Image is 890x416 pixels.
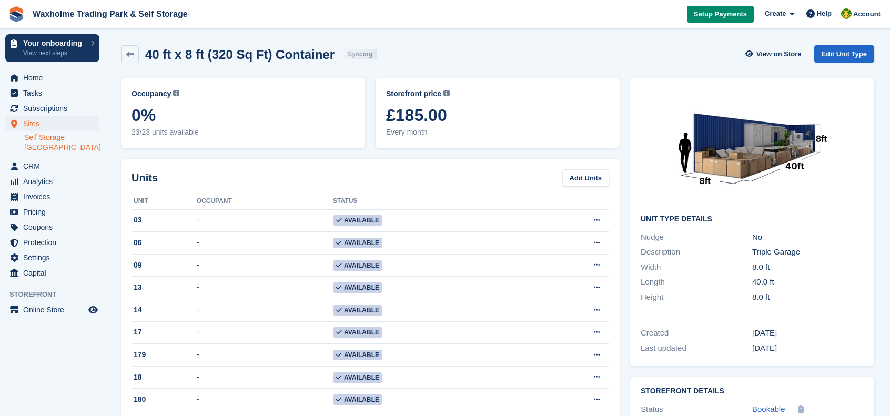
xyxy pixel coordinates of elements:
span: Online Store [23,302,86,317]
span: Create [765,8,786,19]
img: stora-icon-8386f47178a22dfd0bd8f6a31ec36ba5ce8667c1dd55bd0f319d3a0aa187defe.svg [8,6,24,22]
div: 8.0 ft [752,291,864,303]
a: Self Storage [GEOGRAPHIC_DATA] [24,133,99,153]
span: Account [853,9,881,19]
td: - [197,209,333,232]
span: Protection [23,235,86,250]
div: Length [641,276,752,288]
td: - [197,366,333,389]
div: Description [641,246,752,258]
a: View on Store [744,45,806,63]
div: No [752,231,864,243]
div: 13 [132,282,197,293]
img: icon-info-grey-7440780725fd019a000dd9b08b2336e03edf1995a4989e88bcd33f0948082b44.svg [443,90,450,96]
span: CRM [23,159,86,174]
span: Home [23,70,86,85]
span: Available [333,260,382,271]
span: Capital [23,266,86,280]
a: menu [5,159,99,174]
div: Nudge [641,231,752,243]
h2: Unit Type details [641,215,864,224]
span: Sites [23,116,86,131]
div: Created [641,327,752,339]
td: - [197,299,333,322]
a: Preview store [87,303,99,316]
span: Help [817,8,832,19]
a: Bookable [752,403,785,415]
a: menu [5,235,99,250]
a: Edit Unit Type [814,45,874,63]
p: View next steps [23,48,86,58]
div: 06 [132,237,197,248]
div: 179 [132,349,197,360]
div: 03 [132,215,197,226]
a: menu [5,205,99,219]
a: menu [5,302,99,317]
div: 09 [132,260,197,271]
div: Last updated [641,342,752,354]
span: Pricing [23,205,86,219]
img: Waxholme Self Storage [841,8,852,19]
span: View on Store [756,49,802,59]
span: 23/23 units available [132,127,355,138]
span: Analytics [23,174,86,189]
span: Setup Payments [694,9,747,19]
div: [DATE] [752,327,864,339]
span: Coupons [23,220,86,235]
h2: Units [132,170,158,186]
span: Available [333,327,382,338]
a: menu [5,101,99,116]
span: Bookable [752,404,785,413]
a: menu [5,189,99,204]
img: icon-info-grey-7440780725fd019a000dd9b08b2336e03edf1995a4989e88bcd33f0948082b44.svg [173,90,179,96]
a: menu [5,250,99,265]
span: Available [333,215,382,226]
a: menu [5,116,99,131]
h2: Storefront Details [641,387,864,395]
td: - [197,277,333,299]
span: Available [333,394,382,405]
span: Storefront [9,289,105,300]
td: - [197,389,333,411]
div: 14 [132,305,197,316]
div: 40.0 ft [752,276,864,288]
span: Tasks [23,86,86,100]
a: menu [5,174,99,189]
div: 8.0 ft [752,261,864,273]
span: Available [333,282,382,293]
div: Triple Garage [752,246,864,258]
td: - [197,254,333,277]
span: Available [333,372,382,383]
div: [DATE] [752,342,864,354]
a: Waxholme Trading Park & Self Storage [28,5,192,23]
th: Unit [132,193,197,210]
td: - [197,232,333,255]
div: 18 [132,372,197,383]
a: menu [5,86,99,100]
div: Syncing [343,49,377,59]
div: 17 [132,327,197,338]
span: Available [333,238,382,248]
span: Invoices [23,189,86,204]
div: 180 [132,394,197,405]
span: Available [333,350,382,360]
div: Status [641,403,752,415]
span: Storefront price [386,88,441,99]
h2: 40 ft x 8 ft (320 Sq Ft) Container [145,47,335,62]
td: - [197,321,333,344]
div: Height [641,291,752,303]
span: Subscriptions [23,101,86,116]
div: Width [641,261,752,273]
span: Occupancy [132,88,171,99]
span: Every month [386,127,609,138]
a: Setup Payments [687,6,754,23]
a: Add Units [562,169,609,187]
span: Available [333,305,382,316]
img: 40-ft-container.jpg [673,88,831,207]
span: £185.00 [386,106,609,125]
th: Status [333,193,524,210]
a: menu [5,70,99,85]
span: Settings [23,250,86,265]
span: 0% [132,106,355,125]
td: - [197,344,333,367]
